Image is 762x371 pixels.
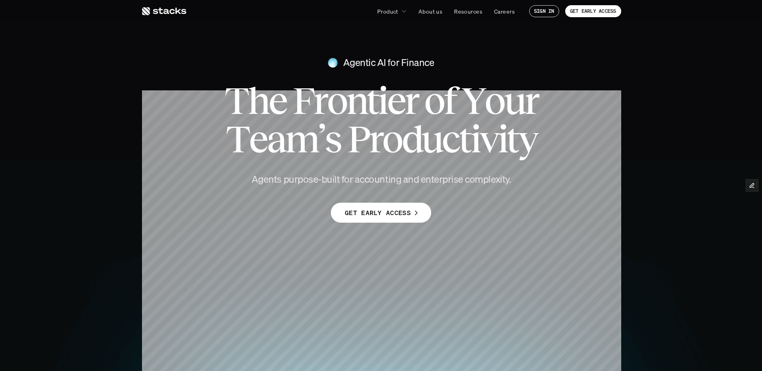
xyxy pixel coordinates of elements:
span: T [226,120,249,158]
span: u [504,82,524,120]
p: GET EARLY ACCESS [345,207,411,219]
p: SIGN IN [534,8,554,14]
a: GET EARLY ACCESS [331,203,431,223]
span: i [498,120,506,158]
span: ’ [318,120,324,158]
span: r [524,82,538,120]
h4: Agentic AI for Finance [343,56,434,70]
span: t [459,120,470,158]
span: o [484,82,504,120]
a: GET EARLY ACCESS [565,5,621,17]
span: d [402,120,421,158]
span: r [313,82,326,120]
span: e [387,82,404,120]
a: Resources [449,4,487,18]
p: About us [418,7,442,16]
span: e [268,82,286,120]
span: r [404,82,418,120]
h4: Agents purpose-built for accounting and enterprise complexity. [237,173,525,186]
span: r [369,120,382,158]
span: t [366,82,378,120]
p: Careers [494,7,515,16]
span: T [224,82,248,120]
span: h [248,82,268,120]
span: i [378,82,386,120]
span: o [382,120,401,158]
span: Y [462,82,484,120]
p: Resources [454,7,482,16]
span: F [292,82,313,120]
a: About us [414,4,447,18]
span: n [346,82,366,120]
span: o [327,82,346,120]
span: m [285,120,318,158]
span: i [470,120,479,158]
span: c [442,120,459,158]
p: Product [377,7,398,16]
button: Edit Framer Content [746,180,758,191]
p: GET EARLY ACCESS [570,8,616,14]
span: s [324,120,340,158]
span: o [424,82,443,120]
span: t [506,120,518,158]
a: Careers [489,4,520,18]
span: P [347,120,369,158]
span: y [518,120,536,158]
span: f [444,82,455,120]
span: e [249,120,266,158]
span: v [479,120,498,158]
a: SIGN IN [529,5,559,17]
span: a [267,120,285,158]
span: u [421,120,442,158]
